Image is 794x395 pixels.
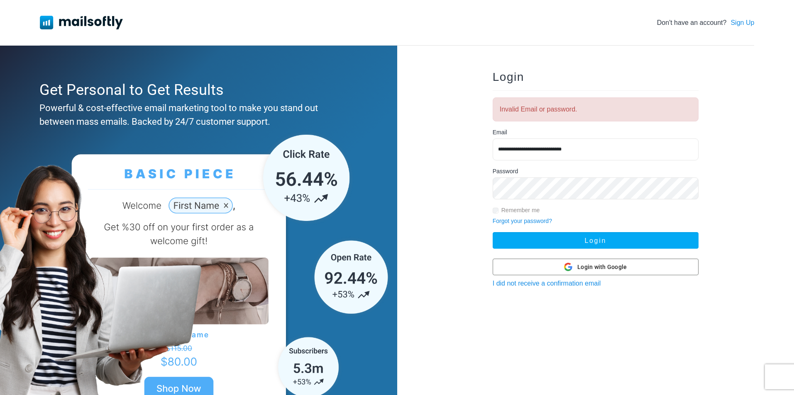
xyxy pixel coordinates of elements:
[657,18,755,28] div: Don't have an account?
[501,206,540,215] label: Remember me
[493,167,518,176] label: Password
[577,263,627,271] span: Login with Google
[493,70,524,83] span: Login
[493,97,699,121] div: Invalid Email or password.
[39,79,354,101] div: Get Personal to Get Results
[493,218,552,224] a: Forgot your password?
[39,101,354,128] div: Powerful & cost-effective email marketing tool to make you stand out between mass emails. Backed ...
[493,128,507,137] label: Email
[493,232,699,249] button: Login
[40,16,123,29] img: Mailsoftly
[493,259,699,275] button: Login with Google
[493,280,601,287] a: I did not receive a confirmation email
[730,18,754,28] a: Sign Up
